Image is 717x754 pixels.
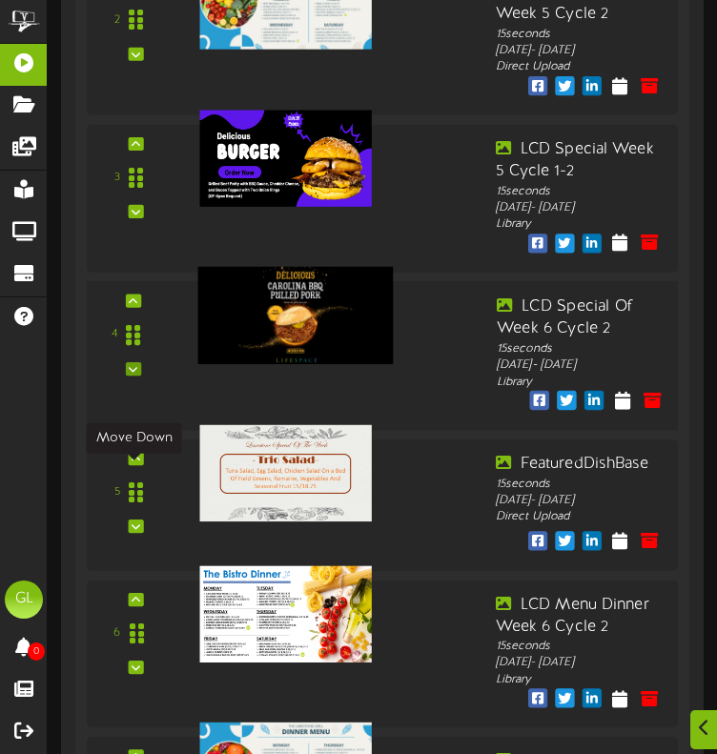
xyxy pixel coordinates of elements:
[496,492,664,508] div: [DATE] - [DATE]
[496,508,664,524] div: Direct Upload
[496,594,664,638] div: LCD Menu Dinner Week 6 Cycle 2
[200,424,372,520] img: 52830daf-2485-43f7-9e86-6c7e03282a9d.jpg
[496,183,664,199] div: 15 seconds
[496,139,664,183] div: LCD Special Week 5 Cycle 1-2
[496,638,664,654] div: 15 seconds
[200,110,372,206] img: 630f9e0d-80d0-418a-ae01-8db211ee402e.jpg
[496,199,664,215] div: [DATE] - [DATE]
[497,374,666,391] div: Library
[113,624,120,641] div: 6
[496,26,664,42] div: 15 seconds
[5,581,43,619] div: GL
[496,476,664,492] div: 15 seconds
[28,642,45,661] span: 0
[496,671,664,687] div: Library
[496,454,664,476] div: FeaturedDishBase
[497,340,666,357] div: 15 seconds
[497,295,666,340] div: LCD Special Of Week 6 Cycle 2
[198,266,394,363] img: c4e5cb78-018d-41b5-b501-e9bf42537a49.jpg
[496,59,664,75] div: Direct Upload
[496,216,664,233] div: Library
[496,655,664,671] div: [DATE] - [DATE]
[200,565,372,662] img: 06040492-7db8-49ed-8ea7-cb700ba50efe.jpg
[497,357,666,374] div: [DATE] - [DATE]
[496,42,664,58] div: [DATE] - [DATE]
